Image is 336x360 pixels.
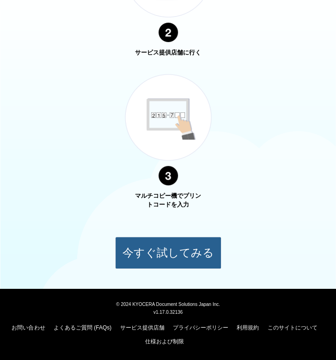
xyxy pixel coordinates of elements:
[268,324,318,331] a: このサイトについて
[134,49,203,57] p: サービス提供店舗に行く
[237,324,259,331] a: 利用規約
[12,324,45,331] a: お問い合わせ
[134,192,203,209] p: マルチコピー機でプリントコードを入力
[153,309,183,315] span: v1.17.0.32136
[116,301,220,307] span: © 2024 KYOCERA Document Solutions Japan Inc.
[115,237,221,269] button: 今すぐ試してみる
[173,324,228,331] a: プライバシーポリシー
[54,324,111,331] a: よくあるご質問 (FAQs)
[145,338,184,345] a: 仕様および制限
[120,324,165,331] a: サービス提供店舗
